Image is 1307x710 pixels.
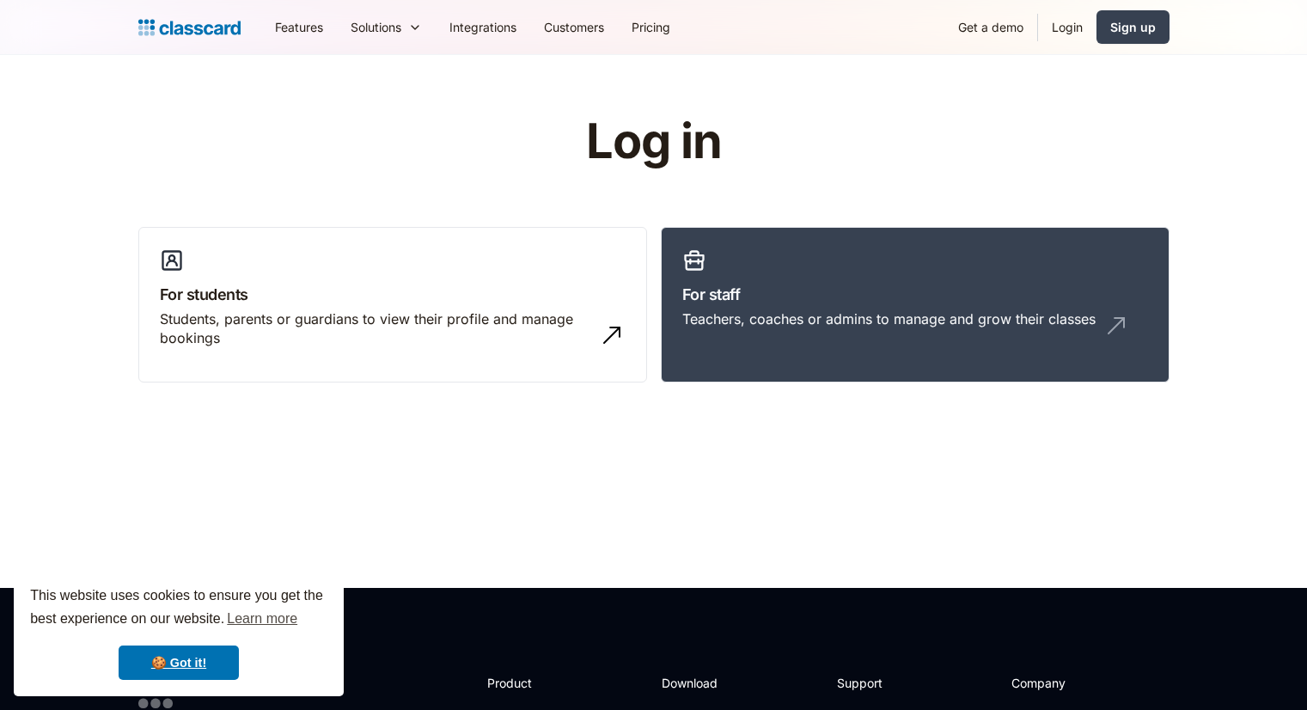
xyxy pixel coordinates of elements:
[1038,8,1096,46] a: Login
[119,646,239,680] a: dismiss cookie message
[138,227,647,383] a: For studentsStudents, parents or guardians to view their profile and manage bookings
[530,8,618,46] a: Customers
[662,674,732,692] h2: Download
[381,115,926,168] h1: Log in
[261,8,337,46] a: Features
[436,8,530,46] a: Integrations
[1096,10,1170,44] a: Sign up
[160,309,591,348] div: Students, parents or guardians to view their profile and manage bookings
[14,569,344,696] div: cookieconsent
[224,606,300,632] a: learn more about cookies
[1011,674,1126,692] h2: Company
[160,283,626,306] h3: For students
[944,8,1037,46] a: Get a demo
[618,8,684,46] a: Pricing
[487,674,579,692] h2: Product
[682,283,1148,306] h3: For staff
[1110,18,1156,36] div: Sign up
[837,674,907,692] h2: Support
[661,227,1170,383] a: For staffTeachers, coaches or admins to manage and grow their classes
[30,585,327,632] span: This website uses cookies to ensure you get the best experience on our website.
[337,8,436,46] div: Solutions
[351,18,401,36] div: Solutions
[682,309,1096,328] div: Teachers, coaches or admins to manage and grow their classes
[138,15,241,40] a: home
